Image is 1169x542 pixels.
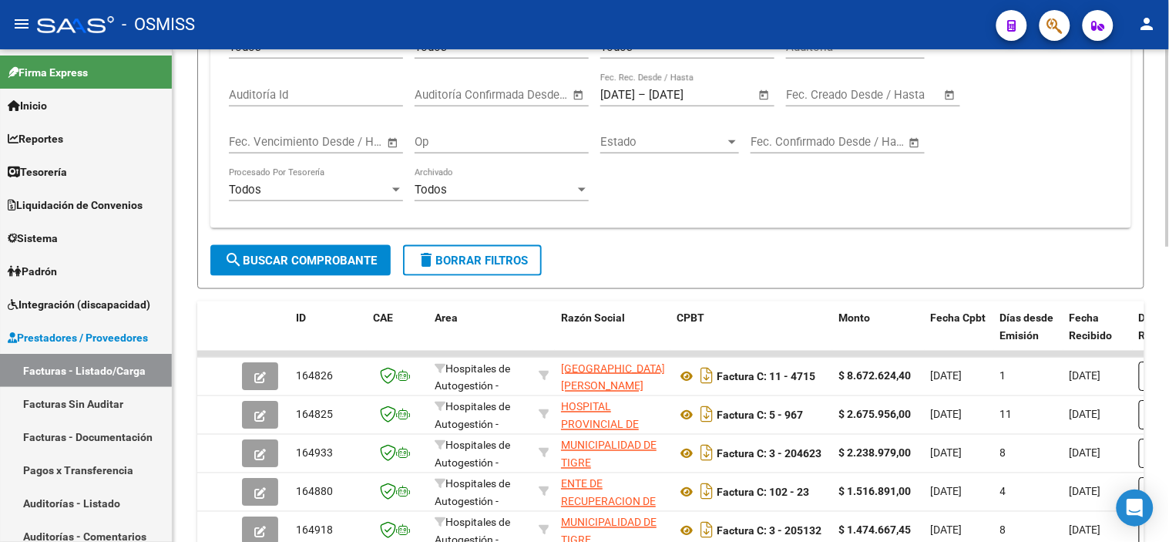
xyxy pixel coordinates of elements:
[296,524,333,537] span: 164918
[1000,447,1006,460] span: 8
[751,135,813,149] input: Fecha inicio
[786,88,848,102] input: Fecha inicio
[296,409,333,421] span: 164825
[931,524,962,537] span: [DATE]
[415,88,477,102] input: Fecha inicio
[435,311,458,324] span: Area
[224,251,243,269] mat-icon: search
[1138,15,1157,33] mat-icon: person
[561,399,664,431] div: 30684643963
[417,251,435,269] mat-icon: delete
[224,254,377,268] span: Buscar Comprobante
[417,254,528,268] span: Borrar Filtros
[1070,524,1101,537] span: [DATE]
[931,486,962,498] span: [DATE]
[210,245,391,276] button: Buscar Comprobante
[296,370,333,382] span: 164826
[697,364,717,389] i: Descargar documento
[600,88,635,102] input: Fecha inicio
[1000,486,1006,498] span: 4
[561,311,625,324] span: Razón Social
[925,301,994,369] datatable-header-cell: Fecha Cpbt
[717,486,809,499] strong: Factura C: 102 - 23
[8,329,148,346] span: Prestadores / Proveedores
[561,401,660,449] span: HOSPITAL PROVINCIAL DE NIÑOS ZONA NORTE
[1000,409,1013,421] span: 11
[697,441,717,466] i: Descargar documento
[931,311,986,324] span: Fecha Cpbt
[1063,301,1133,369] datatable-header-cell: Fecha Recibido
[373,311,393,324] span: CAE
[296,447,333,460] span: 164933
[1070,370,1101,382] span: [DATE]
[1117,490,1154,527] div: Open Intercom Messenger
[697,402,717,427] i: Descargar documento
[717,525,821,537] strong: Factura C: 3 - 205132
[305,135,380,149] input: Fecha fin
[1070,409,1101,421] span: [DATE]
[600,135,725,149] span: Estado
[906,134,924,152] button: Open calendar
[8,163,67,180] span: Tesorería
[931,370,962,382] span: [DATE]
[415,183,447,197] span: Todos
[838,524,911,537] strong: $ 1.474.667,45
[649,88,724,102] input: Fecha fin
[717,448,821,460] strong: Factura C: 3 - 204623
[1000,524,1006,537] span: 8
[838,447,911,460] strong: $ 2.238.979,00
[1070,447,1101,460] span: [DATE]
[756,86,774,104] button: Open calendar
[296,486,333,498] span: 164880
[1000,370,1006,382] span: 1
[832,301,925,369] datatable-header-cell: Monto
[838,486,911,498] strong: $ 1.516.891,00
[838,370,911,382] strong: $ 8.672.624,40
[697,480,717,504] i: Descargar documento
[435,439,510,487] span: Hospitales de Autogestión - Afiliaciones
[8,197,143,214] span: Liquidación de Convenios
[122,8,195,42] span: - OSMISS
[229,135,291,149] input: Fecha inicio
[290,301,367,369] datatable-header-cell: ID
[435,362,510,410] span: Hospitales de Autogestión - Afiliaciones
[367,301,428,369] datatable-header-cell: CAE
[435,401,510,449] span: Hospitales de Autogestión - Afiliaciones
[561,360,664,392] div: 30999275474
[491,88,566,102] input: Fecha fin
[8,97,47,114] span: Inicio
[1070,486,1101,498] span: [DATE]
[8,263,57,280] span: Padrón
[1000,311,1054,342] span: Días desde Emisión
[717,371,815,383] strong: Factura C: 11 - 4715
[428,301,532,369] datatable-header-cell: Area
[229,183,261,197] span: Todos
[1070,311,1113,342] span: Fecha Recibido
[561,439,657,470] span: MUNICIPALIDAD DE TIGRE
[838,409,911,421] strong: $ 2.675.956,00
[670,301,832,369] datatable-header-cell: CPBT
[931,409,962,421] span: [DATE]
[403,245,542,276] button: Borrar Filtros
[385,134,402,152] button: Open calendar
[638,88,646,102] span: –
[717,409,803,422] strong: Factura C: 5 - 967
[561,362,665,392] span: [GEOGRAPHIC_DATA][PERSON_NAME]
[8,130,63,147] span: Reportes
[994,301,1063,369] datatable-header-cell: Días desde Emisión
[8,64,88,81] span: Firma Express
[931,447,962,460] span: [DATE]
[8,296,150,313] span: Integración (discapacidad)
[555,301,670,369] datatable-header-cell: Razón Social
[296,311,306,324] span: ID
[827,135,902,149] input: Fecha fin
[677,311,704,324] span: CPBT
[838,311,870,324] span: Monto
[435,478,510,526] span: Hospitales de Autogestión - Afiliaciones
[561,437,664,470] div: 30999284899
[570,86,588,104] button: Open calendar
[862,88,937,102] input: Fecha fin
[942,86,959,104] button: Open calendar
[8,230,58,247] span: Sistema
[12,15,31,33] mat-icon: menu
